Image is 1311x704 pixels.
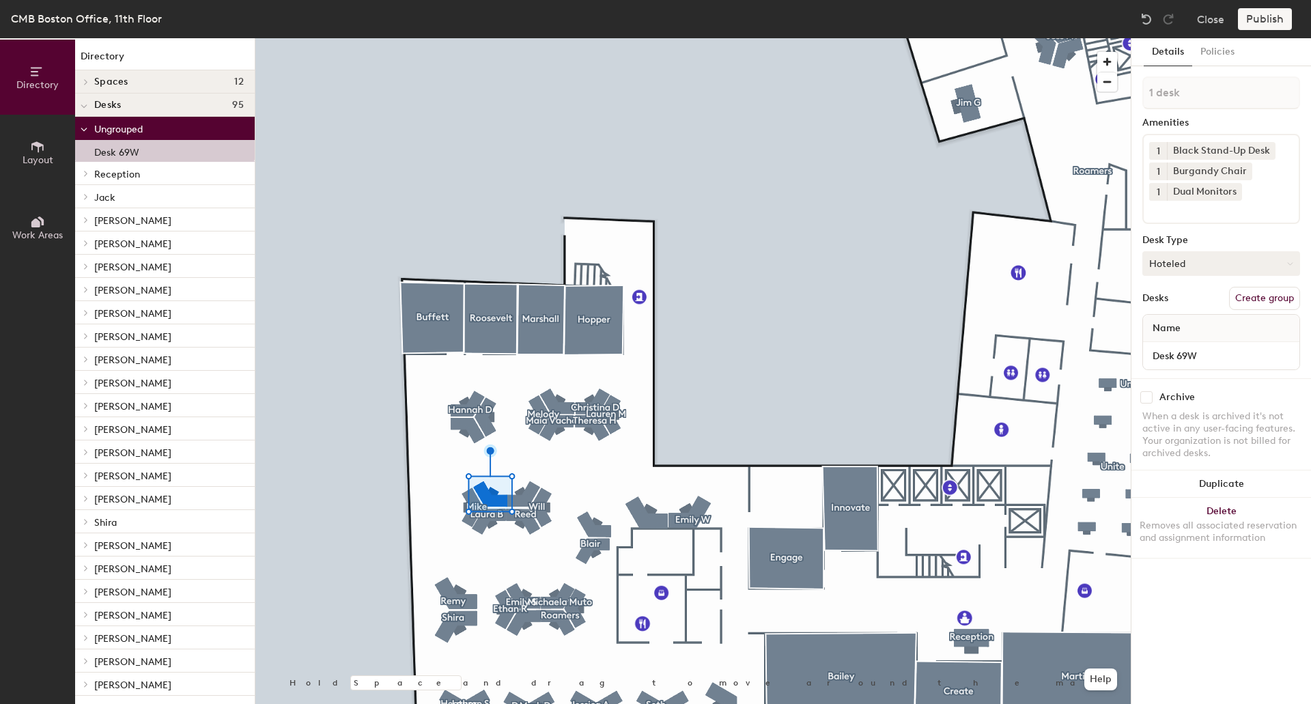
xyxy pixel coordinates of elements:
[94,587,171,598] span: [PERSON_NAME]
[1149,163,1167,180] button: 1
[1167,163,1252,180] div: Burgandy Chair
[94,470,171,482] span: [PERSON_NAME]
[94,354,171,366] span: [PERSON_NAME]
[94,401,171,412] span: [PERSON_NAME]
[1192,38,1243,66] button: Policies
[16,79,59,91] span: Directory
[94,100,121,111] span: Desks
[1140,520,1303,544] div: Removes all associated reservation and assignment information
[234,76,244,87] span: 12
[94,169,140,180] span: Reception
[1157,185,1160,199] span: 1
[1084,668,1117,690] button: Help
[1157,144,1160,158] span: 1
[75,49,255,70] h1: Directory
[1167,183,1242,201] div: Dual Monitors
[1142,117,1300,128] div: Amenities
[94,656,171,668] span: [PERSON_NAME]
[1149,142,1167,160] button: 1
[1161,12,1175,26] img: Redo
[94,424,171,436] span: [PERSON_NAME]
[1149,183,1167,201] button: 1
[1197,8,1224,30] button: Close
[1144,38,1192,66] button: Details
[1146,346,1297,365] input: Unnamed desk
[1142,410,1300,460] div: When a desk is archived it's not active in any user-facing features. Your organization is not bil...
[94,494,171,505] span: [PERSON_NAME]
[1142,293,1168,304] div: Desks
[94,633,171,645] span: [PERSON_NAME]
[94,238,171,250] span: [PERSON_NAME]
[11,10,162,27] div: CMB Boston Office, 11th Floor
[94,540,171,552] span: [PERSON_NAME]
[94,610,171,621] span: [PERSON_NAME]
[1157,165,1160,179] span: 1
[94,308,171,320] span: [PERSON_NAME]
[94,331,171,343] span: [PERSON_NAME]
[232,100,244,111] span: 95
[1131,470,1311,498] button: Duplicate
[94,124,143,135] span: Ungrouped
[1142,251,1300,276] button: Hoteled
[94,143,139,158] p: Desk 69W
[94,563,171,575] span: [PERSON_NAME]
[1167,142,1275,160] div: Black Stand-Up Desk
[1229,287,1300,310] button: Create group
[1140,12,1153,26] img: Undo
[23,154,53,166] span: Layout
[1131,498,1311,558] button: DeleteRemoves all associated reservation and assignment information
[94,517,117,529] span: Shira
[12,229,63,241] span: Work Areas
[1142,235,1300,246] div: Desk Type
[94,378,171,389] span: [PERSON_NAME]
[94,76,128,87] span: Spaces
[1159,392,1195,403] div: Archive
[94,215,171,227] span: [PERSON_NAME]
[94,192,115,203] span: Jack
[94,447,171,459] span: [PERSON_NAME]
[94,285,171,296] span: [PERSON_NAME]
[94,679,171,691] span: [PERSON_NAME]
[1146,316,1187,341] span: Name
[94,262,171,273] span: [PERSON_NAME]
